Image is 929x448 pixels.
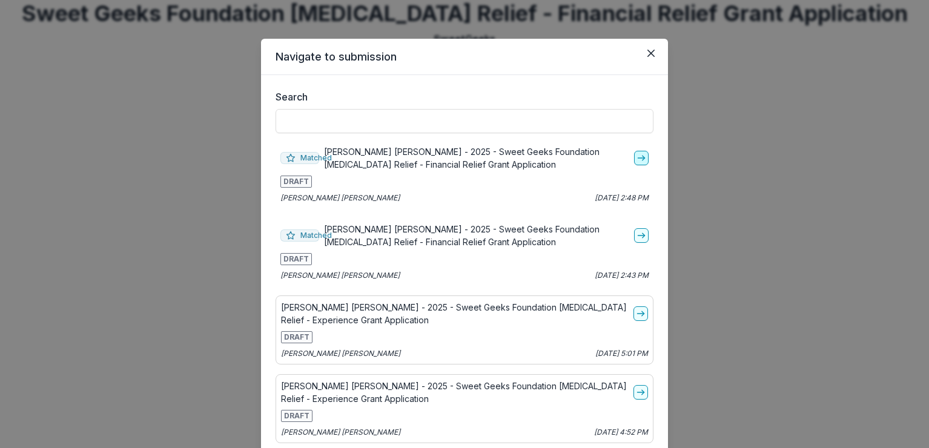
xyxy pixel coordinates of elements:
[281,331,312,343] span: DRAFT
[633,385,648,400] a: go-to
[324,145,629,171] p: [PERSON_NAME] [PERSON_NAME] - 2025 - Sweet Geeks Foundation [MEDICAL_DATA] Relief - Financial Rel...
[281,427,400,438] p: [PERSON_NAME] [PERSON_NAME]
[276,90,646,104] label: Search
[261,39,668,75] header: Navigate to submission
[633,306,648,321] a: go-to
[280,176,312,188] span: DRAFT
[595,270,649,281] p: [DATE] 2:43 PM
[595,193,649,203] p: [DATE] 2:48 PM
[634,151,649,165] a: go-to
[634,228,649,243] a: go-to
[281,380,629,405] p: [PERSON_NAME] [PERSON_NAME] - 2025 - Sweet Geeks Foundation [MEDICAL_DATA] Relief - Experience Gr...
[280,270,400,281] p: [PERSON_NAME] [PERSON_NAME]
[595,348,648,359] p: [DATE] 5:01 PM
[594,427,648,438] p: [DATE] 4:52 PM
[280,193,400,203] p: [PERSON_NAME] [PERSON_NAME]
[281,348,400,359] p: [PERSON_NAME] [PERSON_NAME]
[324,223,629,248] p: [PERSON_NAME] [PERSON_NAME] - 2025 - Sweet Geeks Foundation [MEDICAL_DATA] Relief - Financial Rel...
[281,301,629,326] p: [PERSON_NAME] [PERSON_NAME] - 2025 - Sweet Geeks Foundation [MEDICAL_DATA] Relief - Experience Gr...
[280,152,319,164] span: Matched
[641,44,661,63] button: Close
[280,229,319,242] span: Matched
[281,410,312,422] span: DRAFT
[280,253,312,265] span: DRAFT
